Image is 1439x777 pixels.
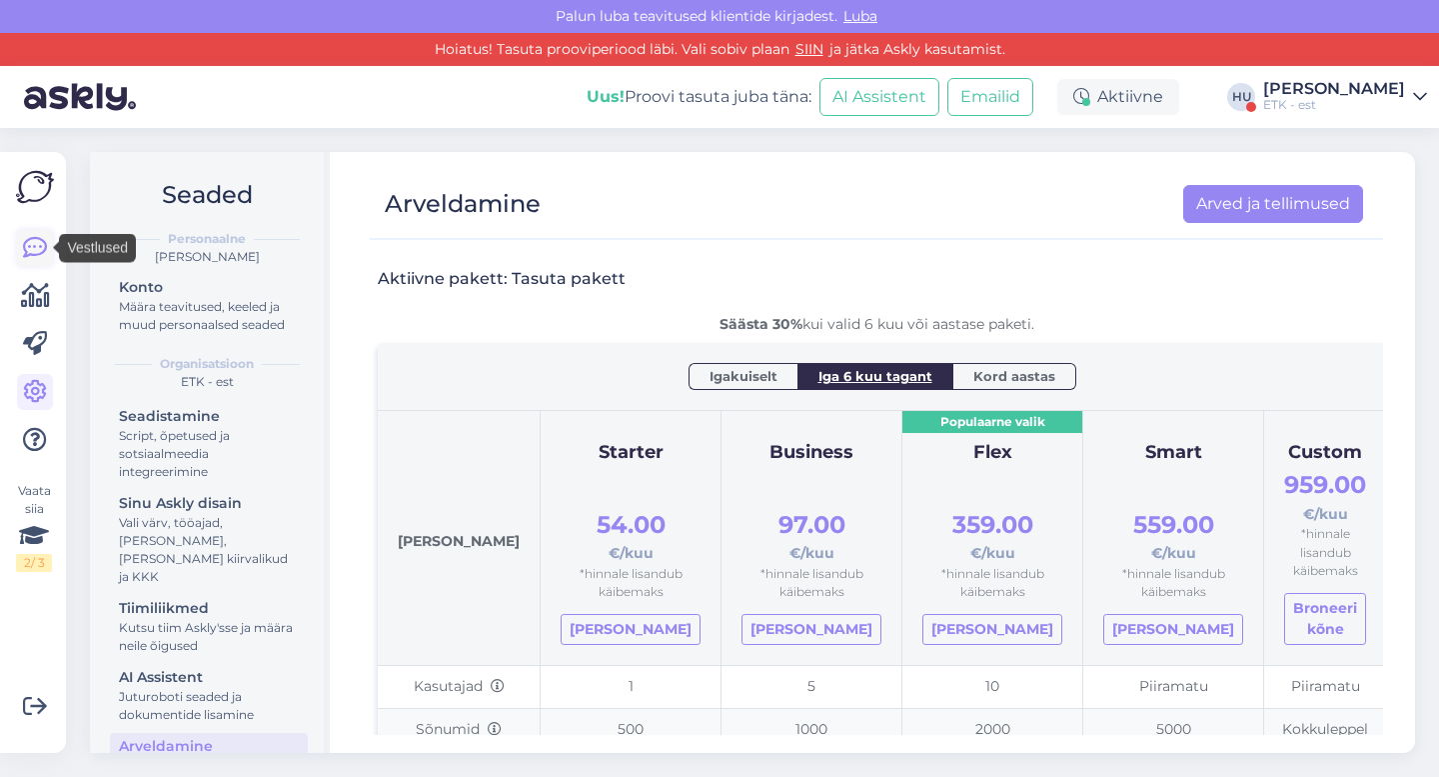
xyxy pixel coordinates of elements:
[1103,439,1243,467] div: Smart
[1083,708,1264,751] td: 5000
[160,355,254,373] b: Organisatsioon
[106,248,308,266] div: [PERSON_NAME]
[378,666,541,709] td: Kasutajad
[837,7,883,25] span: Luba
[106,373,308,391] div: ETK - est
[168,230,246,248] b: Personaalne
[110,490,308,589] a: Sinu Askly disainVali värv, tööajad, [PERSON_NAME], [PERSON_NAME] kiirvalikud ja KKK
[922,439,1062,467] div: Flex
[119,688,299,724] div: Juturoboti seaded ja dokumentide lisamine
[1263,81,1427,113] a: [PERSON_NAME]ETK - est
[119,667,299,688] div: AI Assistent
[1133,510,1214,539] span: 559.00
[1284,593,1366,645] button: Broneeri kõne
[741,439,881,467] div: Business
[1264,666,1387,709] td: Piiramatu
[741,614,881,645] a: [PERSON_NAME]
[110,274,308,337] a: KontoMäära teavitused, keeled ja muud personaalsed seaded
[973,366,1055,386] span: Kord aastas
[710,366,777,386] span: Igakuiselt
[902,708,1083,751] td: 2000
[16,554,52,572] div: 2 / 3
[597,510,666,539] span: 54.00
[741,506,881,565] div: €/kuu
[119,598,299,619] div: Tiimiliikmed
[902,666,1083,709] td: 10
[119,736,299,757] div: Arveldamine
[1057,79,1179,115] div: Aktiivne
[119,298,299,334] div: Määra teavitused, keeled ja muud personaalsed seaded
[819,78,939,116] button: AI Assistent
[561,614,701,645] a: [PERSON_NAME]
[1183,185,1363,223] a: Arved ja tellimused
[561,439,701,467] div: Starter
[1284,525,1366,581] div: *hinnale lisandub käibemaks
[378,708,541,751] td: Sõnumid
[721,666,902,709] td: 5
[721,708,902,751] td: 1000
[789,40,829,58] a: SIIN
[1083,666,1264,709] td: Piiramatu
[947,78,1033,116] button: Emailid
[818,366,932,386] span: Iga 6 kuu tagant
[119,277,299,298] div: Konto
[719,315,802,333] b: Säästa 30%
[1284,470,1366,499] span: 959.00
[741,565,881,602] div: *hinnale lisandub käibemaks
[110,595,308,658] a: TiimiliikmedKutsu tiim Askly'sse ja määra neile õigused
[922,565,1062,602] div: *hinnale lisandub käibemaks
[902,411,1082,434] div: Populaarne valik
[119,406,299,427] div: Seadistamine
[1103,614,1243,645] a: [PERSON_NAME]
[119,493,299,514] div: Sinu Askly disain
[561,506,701,565] div: €/kuu
[110,403,308,484] a: SeadistamineScript, õpetused ja sotsiaalmeedia integreerimine
[119,514,299,586] div: Vali värv, tööajad, [PERSON_NAME], [PERSON_NAME] kiirvalikud ja KKK
[1103,506,1243,565] div: €/kuu
[16,482,52,572] div: Vaata siia
[378,268,626,290] h3: Aktiivne pakett: Tasuta pakett
[1284,466,1366,525] div: €/kuu
[378,314,1375,335] div: kui valid 6 kuu või aastase paketi.
[119,619,299,655] div: Kutsu tiim Askly'sse ja määra neile õigused
[1264,708,1387,751] td: Kokkuleppel
[1227,83,1255,111] div: HU
[385,185,541,223] div: Arveldamine
[1103,565,1243,602] div: *hinnale lisandub käibemaks
[561,565,701,602] div: *hinnale lisandub käibemaks
[922,506,1062,565] div: €/kuu
[119,427,299,481] div: Script, õpetused ja sotsiaalmeedia integreerimine
[398,431,520,646] div: [PERSON_NAME]
[587,87,625,106] b: Uus!
[1263,81,1405,97] div: [PERSON_NAME]
[952,510,1033,539] span: 359.00
[1263,97,1405,113] div: ETK - est
[778,510,845,539] span: 97.00
[541,708,721,751] td: 500
[106,176,308,214] h2: Seaded
[541,666,721,709] td: 1
[1284,439,1366,467] div: Custom
[922,614,1062,645] a: [PERSON_NAME]
[59,234,136,263] div: Vestlused
[16,168,54,206] img: Askly Logo
[110,664,308,727] a: AI AssistentJuturoboti seaded ja dokumentide lisamine
[587,85,811,109] div: Proovi tasuta juba täna:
